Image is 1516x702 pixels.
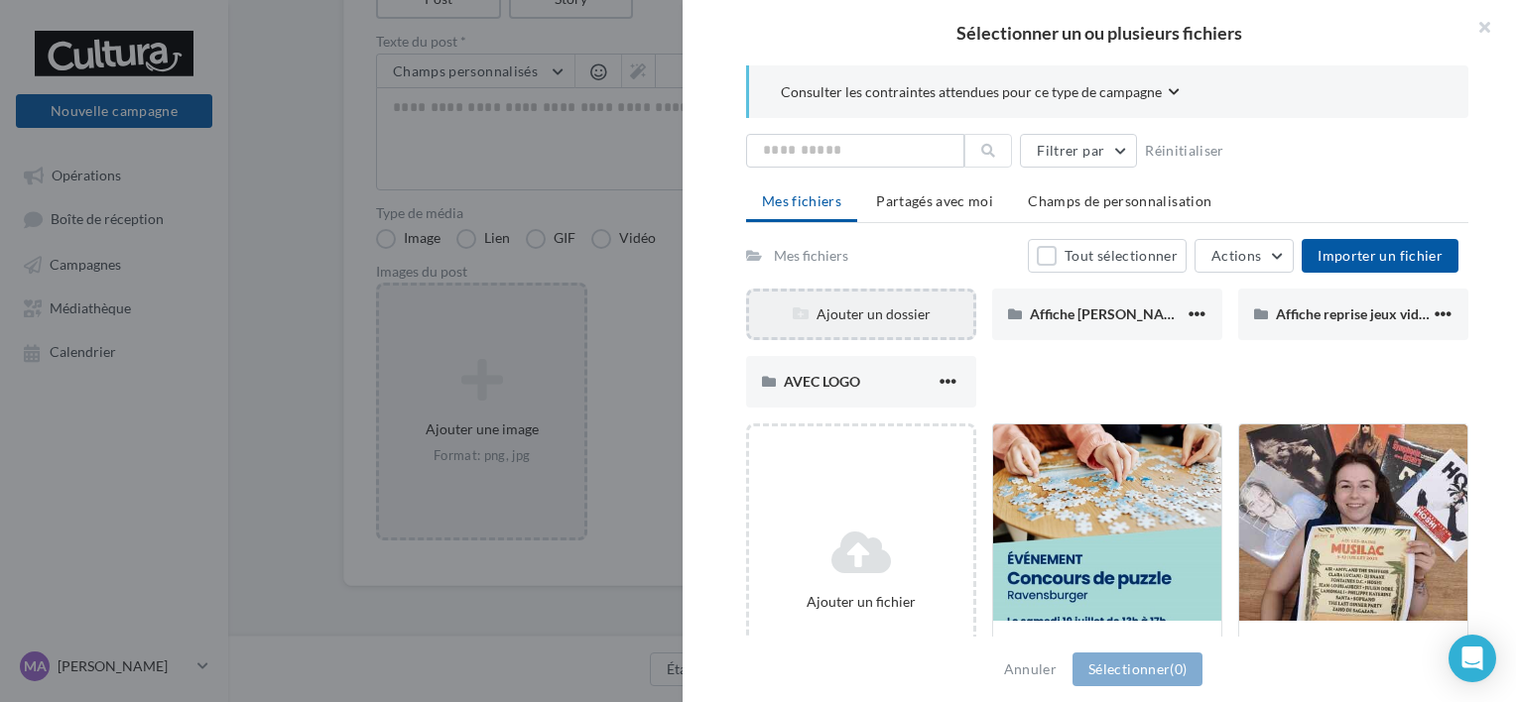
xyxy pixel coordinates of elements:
[714,24,1484,42] h2: Sélectionner un ou plusieurs fichiers
[876,192,993,209] span: Partagés avec moi
[996,657,1065,681] button: Annuler
[1170,660,1187,677] span: (0)
[1028,239,1187,273] button: Tout sélectionner
[774,246,848,266] div: Mes fichiers
[781,82,1162,102] span: Consulter les contraintes attendues pour ce type de campagne
[1020,134,1137,168] button: Filtrer par
[784,373,860,390] span: AVEC LOGO
[1073,652,1202,686] button: Sélectionner(0)
[1449,635,1496,682] div: Open Intercom Messenger
[1318,247,1443,264] span: Importer un fichier
[781,81,1180,106] button: Consulter les contraintes attendues pour ce type de campagne
[1211,247,1261,264] span: Actions
[1195,239,1294,273] button: Actions
[1137,139,1232,163] button: Réinitialiser
[1030,305,1189,322] span: Affiche [PERSON_NAME]
[749,304,973,324] div: Ajouter un dossier
[1302,239,1458,273] button: Importer un fichier
[1276,305,1434,322] span: Affiche reprise jeux vidéo
[1028,192,1211,209] span: Champs de personnalisation
[762,192,841,209] span: Mes fichiers
[757,592,965,612] div: Ajouter un fichier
